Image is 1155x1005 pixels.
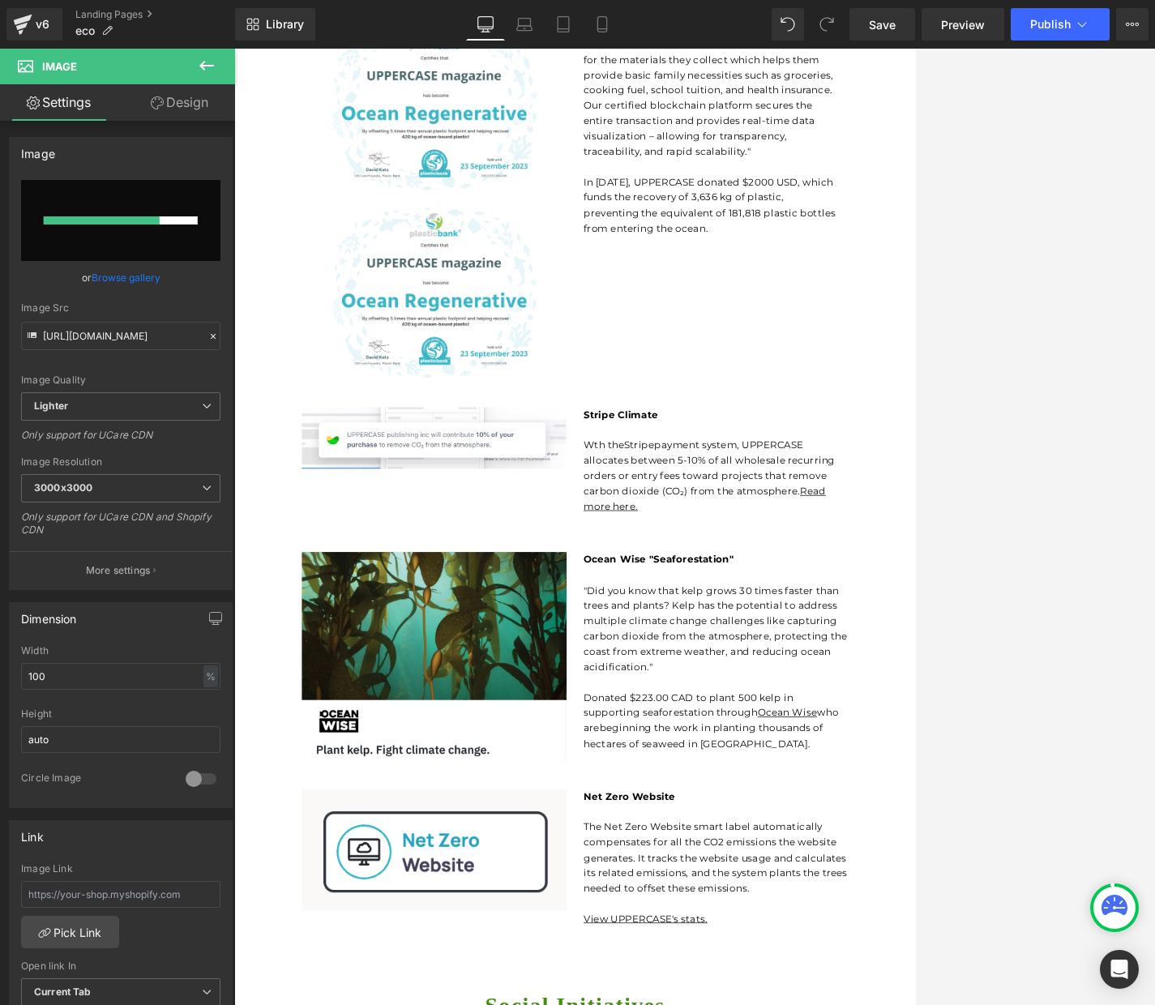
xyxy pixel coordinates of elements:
div: Image Resolution [21,456,220,468]
button: Publish [1011,8,1110,41]
a: Tablet [544,8,583,41]
span: "Did you know that kelp grows 30 times faster than trees and plants? Kelp has the potential to ad... [503,772,882,898]
div: Width [21,645,220,656]
div: or [21,269,220,286]
a: Desktop [466,8,505,41]
a: Landing Pages [75,8,235,21]
strong: Ocean Wise "Seaforestation" [503,727,718,743]
div: Image Src [21,302,220,314]
a: New Library [235,8,315,41]
span: Publish [1030,18,1071,31]
div: Image Link [21,863,220,875]
p: More settings [86,563,151,578]
div: Height [21,708,220,720]
input: https://your-shop.myshopify.com [21,881,220,908]
a: Design [121,84,238,121]
span: Preview [941,16,985,33]
div: To enrich screen reader interactions, please activate Accessibility in Grammarly extension settings [503,516,883,693]
span: Image [42,60,77,73]
a: Pick Link [21,916,119,948]
span: Save [869,16,896,33]
span: Library [266,17,304,32]
b: 3000x3000 [34,481,92,494]
a: Read more here. [503,629,851,667]
div: Circle Image [21,772,169,789]
b: Lighter [34,400,68,412]
div: Dimension [21,603,77,626]
div: Only support for UCare CDN [21,429,220,452]
input: auto [21,663,220,690]
button: Redo [811,8,843,41]
a: v6 [6,8,62,41]
span: eco [75,24,95,37]
input: Link [21,322,220,350]
div: Open Intercom Messenger [1100,950,1139,989]
a: Laptop [505,8,544,41]
a: Ocean Wise [753,947,838,964]
button: More [1116,8,1149,41]
span: Donated $223.00 CAD to plant 500 kelp in supporting seaforestation through who are [503,926,870,986]
p: Wth the payment system, UPPERCASE allocates between 5-10% of all wholesale recurring orders or en... [503,560,883,670]
a: Mobile [583,8,622,41]
div: Open link In [21,960,220,972]
iframe: To enrich screen reader interactions, please activate Accessibility in Grammarly extension settings [234,49,916,1005]
b: Current Tab [34,986,92,998]
div: Link [21,821,44,844]
a: Preview [922,8,1004,41]
strong: Stripe Climate [503,519,610,535]
a: Stripe [561,562,605,579]
div: Image [21,138,55,160]
div: Image Quality [21,374,220,386]
div: v6 [32,14,53,35]
div: Only support for UCare CDN and Shopify CDN [21,511,220,547]
button: Undo [772,8,804,41]
button: More settings [10,551,232,589]
input: auto [21,726,220,753]
div: % [203,665,218,687]
span: In [DATE], UPPERCASE donated $2000 USD, which funds the recovery of 3,636 kg of plastic, preventi... [503,184,865,267]
a: Browse gallery [92,263,160,292]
